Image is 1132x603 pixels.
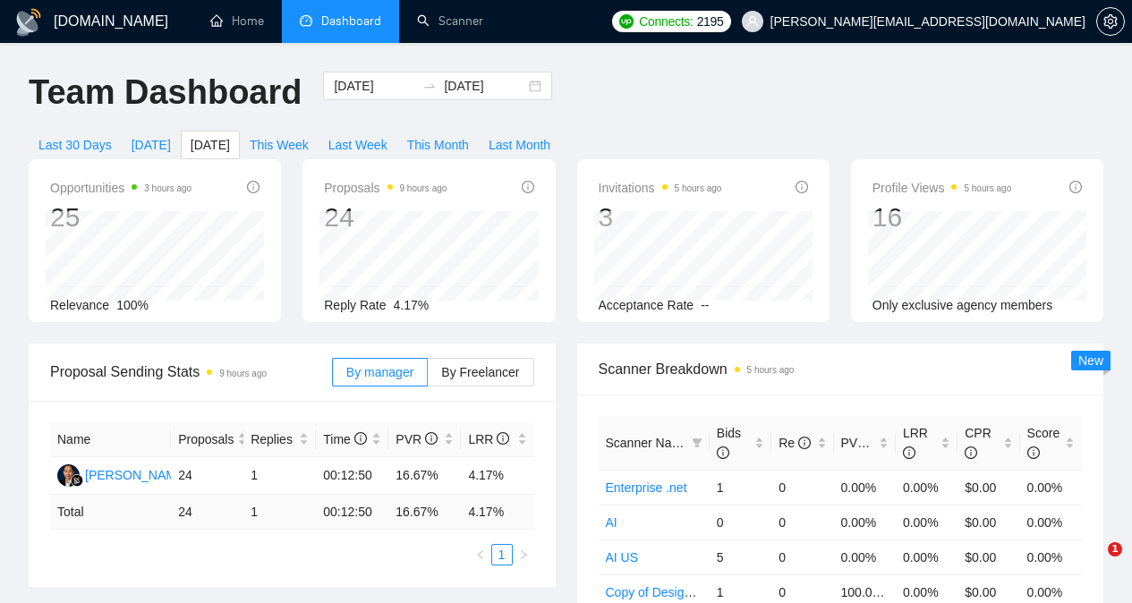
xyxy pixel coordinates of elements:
[346,365,413,379] span: By manager
[841,436,883,450] span: PVR
[771,505,833,539] td: 0
[470,544,491,565] button: left
[50,422,171,457] th: Name
[57,467,188,481] a: AD[PERSON_NAME]
[144,183,192,193] time: 3 hours ago
[319,131,397,159] button: Last Week
[240,131,319,159] button: This Week
[606,436,689,450] span: Scanner Name
[710,505,771,539] td: 0
[958,505,1019,539] td: $0.00
[513,544,534,565] li: Next Page
[243,495,316,530] td: 1
[1027,446,1040,459] span: info-circle
[965,426,992,460] span: CPR
[1069,181,1082,193] span: info-circle
[417,13,483,29] a: searchScanner
[132,135,171,155] span: [DATE]
[191,135,230,155] span: [DATE]
[896,470,958,505] td: 0.00%
[701,298,709,312] span: --
[834,505,896,539] td: 0.00%
[1020,539,1082,574] td: 0.00%
[50,495,171,530] td: Total
[29,72,302,114] h1: Team Dashboard
[958,470,1019,505] td: $0.00
[388,495,461,530] td: 16.67 %
[219,369,267,378] time: 9 hours ago
[599,358,1083,380] span: Scanner Breakdown
[468,432,509,446] span: LRR
[300,14,312,27] span: dashboard
[606,515,617,530] a: AI
[872,200,1012,234] div: 16
[639,12,693,31] span: Connects:
[470,544,491,565] li: Previous Page
[675,183,722,193] time: 5 hours ago
[717,446,729,459] span: info-circle
[1078,353,1103,368] span: New
[1027,426,1060,460] span: Score
[710,539,771,574] td: 5
[116,298,149,312] span: 100%
[243,457,316,495] td: 1
[334,76,415,96] input: Start date
[779,436,811,450] span: Re
[964,183,1011,193] time: 5 hours ago
[872,298,1053,312] span: Only exclusive agency members
[14,8,43,37] img: logo
[321,13,381,29] span: Dashboard
[178,429,234,449] span: Proposals
[834,539,896,574] td: 0.00%
[872,177,1012,199] span: Profile Views
[475,549,486,560] span: left
[243,422,316,457] th: Replies
[324,200,447,234] div: 24
[492,545,512,565] a: 1
[710,470,771,505] td: 1
[606,550,639,565] a: AI US
[328,135,387,155] span: Last Week
[619,14,634,29] img: upwork-logo.png
[746,15,759,28] span: user
[396,432,438,446] span: PVR
[717,426,741,460] span: Bids
[958,539,1019,574] td: $0.00
[599,298,694,312] span: Acceptance Rate
[397,131,479,159] button: This Month
[422,79,437,93] span: swap-right
[1108,542,1122,556] span: 1
[71,474,83,487] img: gigradar-bm.png
[747,365,795,375] time: 5 hours ago
[394,298,430,312] span: 4.17%
[210,13,264,29] a: homeHome
[85,465,188,485] div: [PERSON_NAME]
[425,432,438,445] span: info-circle
[171,422,243,457] th: Proposals
[903,426,928,460] span: LRR
[323,432,366,446] span: Time
[316,457,388,495] td: 00:12:50
[1020,470,1082,505] td: 0.00%
[606,585,1045,599] a: Copy of Design [GEOGRAPHIC_DATA] [GEOGRAPHIC_DATA] other countries
[171,457,243,495] td: 24
[513,544,534,565] button: right
[461,495,533,530] td: 4.17 %
[324,177,447,199] span: Proposals
[497,432,509,445] span: info-circle
[247,181,260,193] span: info-circle
[771,539,833,574] td: 0
[834,470,896,505] td: 0.00%
[250,135,309,155] span: This Week
[606,480,687,495] a: Enterprise .net
[316,495,388,530] td: 00:12:50
[870,437,882,449] span: info-circle
[388,457,461,495] td: 16.67%
[38,135,112,155] span: Last 30 Days
[1020,505,1082,539] td: 0.00%
[407,135,469,155] span: This Month
[1096,14,1125,29] a: setting
[697,12,724,31] span: 2195
[324,298,386,312] span: Reply Rate
[251,429,295,449] span: Replies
